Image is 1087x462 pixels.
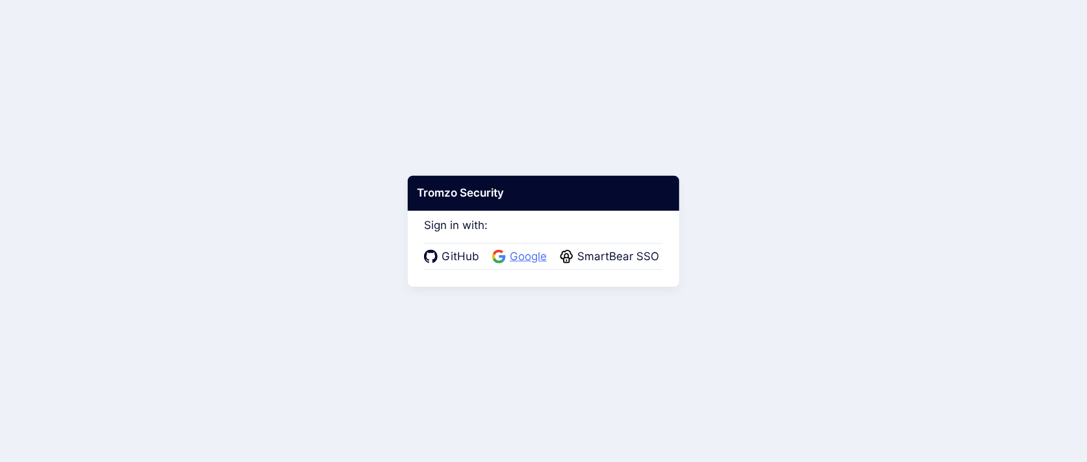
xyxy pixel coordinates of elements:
span: GitHub [438,249,483,265]
span: SmartBear SSO [573,249,663,265]
span: Google [506,249,551,265]
div: Sign in with: [424,201,663,270]
a: Google [492,249,551,265]
a: SmartBear SSO [560,249,663,265]
div: Tromzo Security [408,176,679,211]
a: GitHub [424,249,483,265]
